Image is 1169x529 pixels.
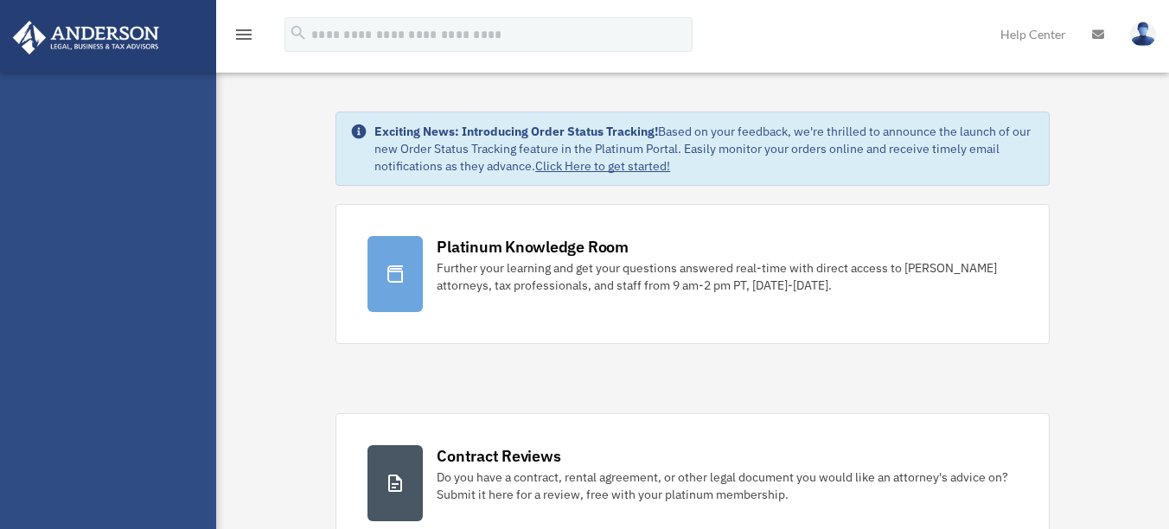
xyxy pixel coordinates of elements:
div: Do you have a contract, rental agreement, or other legal document you would like an attorney's ad... [437,468,1018,503]
i: search [289,23,308,42]
i: menu [233,24,254,45]
div: Platinum Knowledge Room [437,236,629,258]
div: Further your learning and get your questions answered real-time with direct access to [PERSON_NAM... [437,259,1018,294]
strong: Exciting News: Introducing Order Status Tracking! [374,124,658,139]
a: menu [233,30,254,45]
div: Contract Reviews [437,445,560,467]
img: User Pic [1130,22,1156,47]
a: Platinum Knowledge Room Further your learning and get your questions answered real-time with dire... [335,204,1050,344]
a: Click Here to get started! [535,158,670,174]
div: Based on your feedback, we're thrilled to announce the launch of our new Order Status Tracking fe... [374,123,1035,175]
img: Anderson Advisors Platinum Portal [8,21,164,54]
